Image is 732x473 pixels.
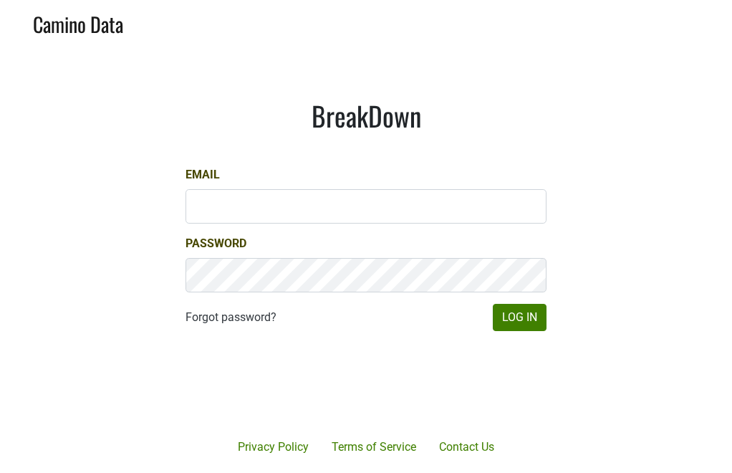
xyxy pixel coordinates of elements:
[186,235,246,252] label: Password
[493,304,546,331] button: Log In
[320,433,428,462] a: Terms of Service
[186,100,546,132] h1: BreakDown
[186,166,220,183] label: Email
[186,309,276,326] a: Forgot password?
[33,6,123,39] a: Camino Data
[428,433,506,462] a: Contact Us
[226,433,320,462] a: Privacy Policy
